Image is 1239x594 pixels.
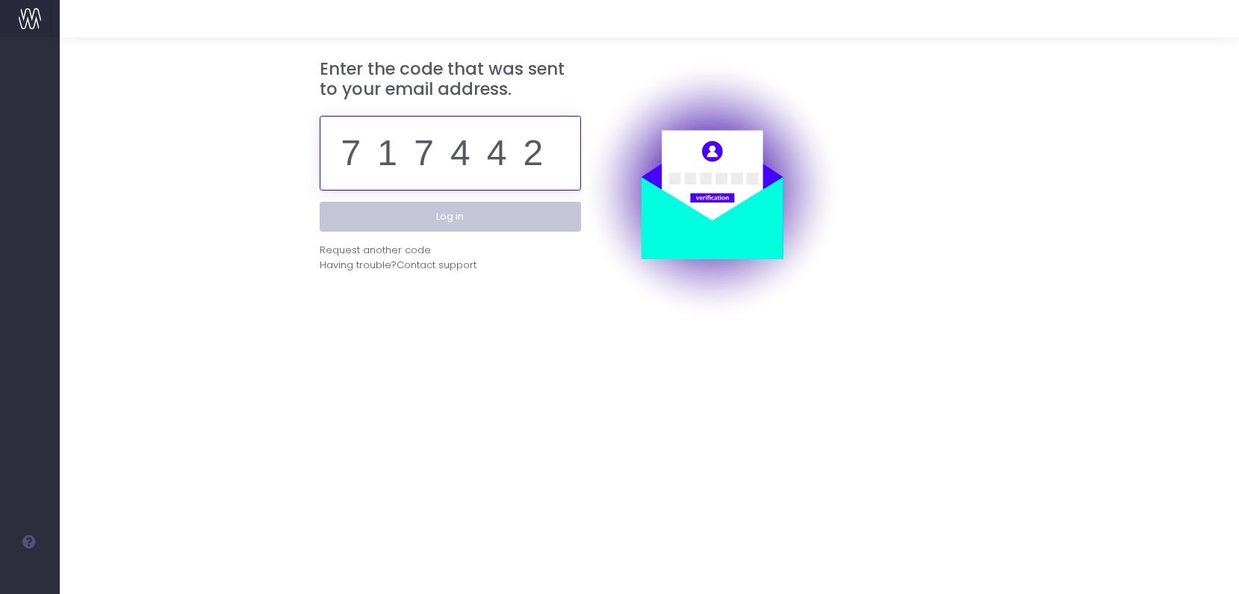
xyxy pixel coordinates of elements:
span: Contact support [397,258,476,273]
div: Having trouble? [320,258,581,273]
div: Request another code [320,243,431,258]
h3: Enter the code that was sent to your email address. [320,59,581,100]
button: Log in [320,202,581,232]
img: images/default_profile_image.png [19,564,41,587]
img: auth.png [581,59,842,321]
